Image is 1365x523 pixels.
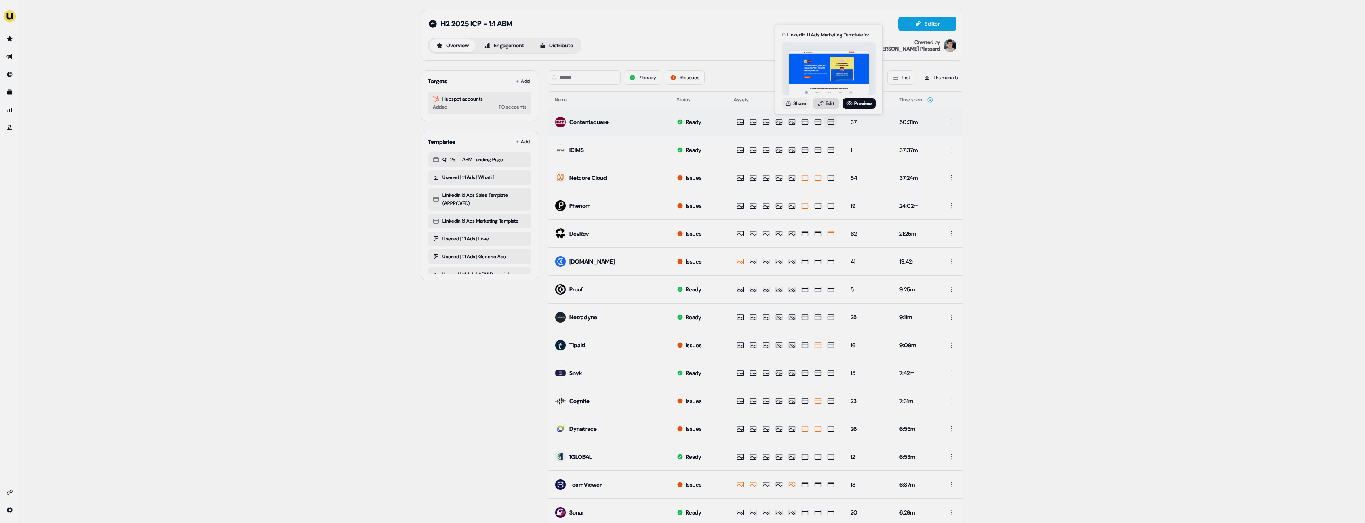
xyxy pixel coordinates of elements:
div: 15 [851,369,887,377]
div: 9:25m [899,285,934,293]
div: Cognite [569,397,590,405]
div: 6:55m [899,425,934,433]
div: 12 [851,453,887,461]
a: Go to attribution [3,103,16,116]
a: Preview [843,98,876,109]
div: 62 [851,230,887,238]
div: 6:28m [899,508,934,517]
div: Ready [686,508,701,517]
div: Dynatrace [569,425,597,433]
div: Userled | 1:1 Ads | Love [433,235,527,243]
div: Userled | 1:1 Ads | ABM Done right [433,270,527,278]
div: Tipalti [569,341,585,349]
div: 24:02m [899,202,934,210]
button: Add [514,76,531,87]
div: Issues [686,257,702,266]
button: Overview [430,39,476,52]
div: 9:08m [899,341,934,349]
div: Snyk [569,369,582,377]
div: Hubspot accounts [433,95,527,103]
button: Engagement [477,39,531,52]
div: 21:25m [899,230,934,238]
button: Editor [898,17,956,31]
div: LinkedIn 1:1 Ads Sales Template (APPROVED) [433,191,527,207]
button: 71Ready [624,70,661,85]
div: 16 [851,341,887,349]
div: ICIMS [569,146,584,154]
a: Go to prospects [3,32,16,45]
div: 54 [851,174,887,182]
div: 50:31m [899,118,934,126]
a: Go to Inbound [3,68,16,81]
div: 41 [851,257,887,266]
div: Templates [428,138,455,146]
button: List [887,70,915,85]
div: Ready [686,285,701,293]
div: 37:24m [899,174,934,182]
div: [DOMAIN_NAME] [569,257,615,266]
div: 5 [851,285,887,293]
span: H2 2025 ICP - 1:1 ABM [441,19,512,29]
div: 110 accounts [499,103,527,111]
button: Thumbnails [918,70,963,85]
div: Issues [686,202,702,210]
div: Sonar [569,508,584,517]
div: Ready [686,453,701,461]
button: Distribute [533,39,580,52]
div: Ready [686,118,701,126]
div: Issues [686,174,702,182]
div: Phenom [569,202,591,210]
div: [PERSON_NAME] Plassard [877,46,940,52]
div: Contentsquare [569,118,609,126]
div: 19 [851,202,887,210]
button: Name [555,93,577,107]
div: TeamViewer [569,481,602,489]
div: 6:53m [899,453,934,461]
div: Q1-25 — ABM Landing Page [433,156,527,164]
div: 19:42m [899,257,934,266]
div: 7:42m [899,369,934,377]
div: 25 [851,313,887,321]
div: 7:31m [899,397,934,405]
a: Go to experiments [3,121,16,134]
div: Created by [914,39,940,46]
a: Go to templates [3,86,16,99]
button: Time spent [899,93,933,107]
div: 1 [851,146,887,154]
div: Issues [686,481,702,489]
div: LinkedIn 1:1 Ads Marketing Template for Contentsquare [787,31,876,39]
div: Userled | 1:1 Ads | Generic Ads [433,253,527,261]
div: Netradyne [569,313,597,321]
div: DevRev [569,230,589,238]
button: Status [677,93,700,107]
div: Userled | 1:1 Ads | What if [433,173,527,181]
div: Issues [686,397,702,405]
div: Proof [569,285,583,293]
div: 20 [851,508,887,517]
div: LinkedIn 1:1 Ads Marketing Template [433,217,527,225]
button: Share [782,98,809,109]
th: Assets [727,92,845,108]
div: Ready [686,313,701,321]
button: Add [514,136,531,148]
a: Edit [813,98,839,109]
div: 9:11m [899,313,934,321]
a: Go to outbound experience [3,50,16,63]
div: Issues [686,341,702,349]
img: asset preview [789,51,869,96]
div: Issues [686,230,702,238]
div: 37:37m [899,146,934,154]
div: 26 [851,425,887,433]
div: Added [433,103,447,111]
div: Ready [686,369,701,377]
div: 37 [851,118,887,126]
div: Targets [428,77,447,85]
div: 1GLOBAL [569,453,592,461]
a: Go to integrations [3,486,16,499]
div: Issues [686,425,702,433]
div: 6:37m [899,481,934,489]
div: Netcore Cloud [569,174,607,182]
div: 18 [851,481,887,489]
